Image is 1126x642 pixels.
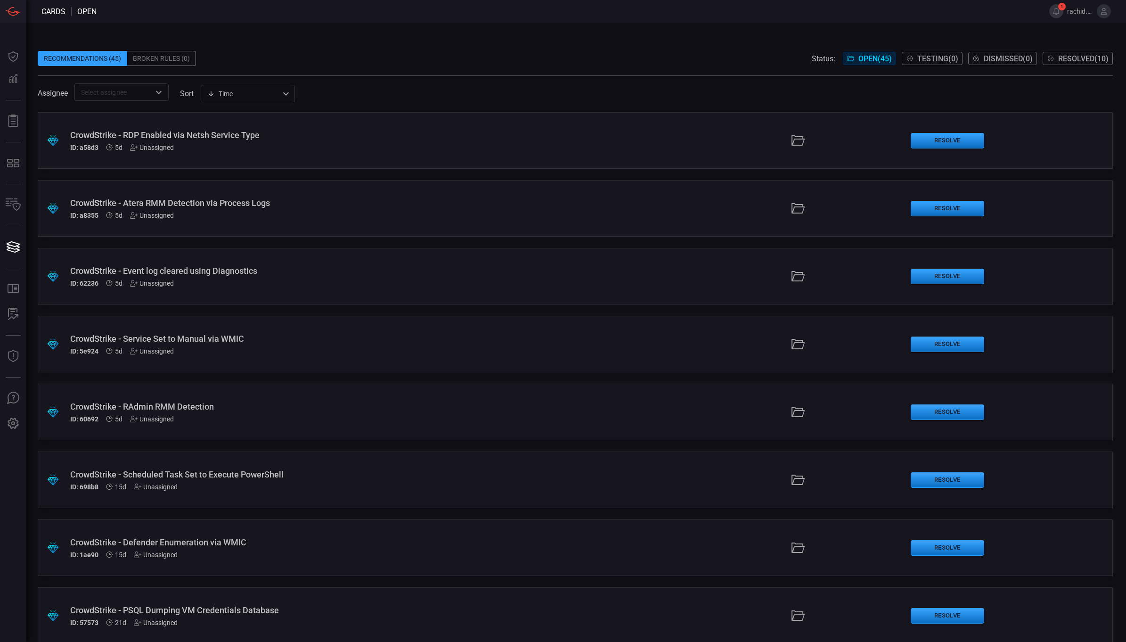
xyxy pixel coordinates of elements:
div: CrowdStrike - PSQL Dumping VM Credentials Database [70,605,480,615]
button: Resolve [911,337,984,352]
h5: ID: 1ae90 [70,551,98,559]
label: sort [180,89,194,98]
span: Oct 01, 2025 3:29 AM [115,280,122,287]
button: Testing(0) [902,52,963,65]
span: Status: [812,54,835,63]
div: Unassigned [134,483,178,491]
span: Dismissed ( 0 ) [984,54,1033,63]
div: CrowdStrike - Defender Enumeration via WMIC [70,537,480,547]
input: Select assignee [77,86,150,98]
span: Sep 15, 2025 4:01 AM [115,619,126,626]
span: Oct 01, 2025 3:30 AM [115,144,122,151]
div: CrowdStrike - RAdmin RMM Detection [70,402,480,412]
button: Rule Catalog [2,278,24,300]
button: Resolve [911,133,984,148]
button: Resolved(10) [1043,52,1113,65]
span: Sep 21, 2025 2:01 AM [115,483,126,491]
h5: ID: 62236 [70,280,98,287]
button: ALERT ANALYSIS [2,303,24,326]
h5: ID: 5e924 [70,347,98,355]
span: Resolved ( 10 ) [1058,54,1109,63]
button: Resolve [911,201,984,216]
div: Unassigned [130,347,174,355]
div: CrowdStrike - Scheduled Task Set to Execute PowerShell [70,469,480,479]
button: Threat Intelligence [2,345,24,368]
span: Oct 01, 2025 3:29 AM [115,212,122,219]
div: Time [207,89,280,99]
span: rachid.gottih [1067,8,1093,15]
button: Dismissed(0) [968,52,1037,65]
button: Cards [2,236,24,258]
button: Detections [2,68,24,91]
div: CrowdStrike - Event log cleared using Diagnostics [70,266,480,276]
div: Unassigned [130,212,174,219]
span: Assignee [38,89,68,98]
button: Dashboard [2,45,24,68]
span: Oct 01, 2025 3:23 AM [115,415,122,423]
span: Oct 01, 2025 3:25 AM [115,347,122,355]
div: Broken Rules (0) [127,51,196,66]
span: Cards [41,7,65,16]
div: CrowdStrike - Service Set to Manual via WMIC [70,334,480,344]
div: Unassigned [130,415,174,423]
button: Preferences [2,412,24,435]
button: Reports [2,110,24,132]
button: Open(45) [843,52,896,65]
div: CrowdStrike - Atera RMM Detection via Process Logs [70,198,480,208]
div: Unassigned [130,280,174,287]
div: CrowdStrike - RDP Enabled via Netsh Service Type [70,130,480,140]
button: Ask Us A Question [2,387,24,410]
div: Recommendations (45) [38,51,127,66]
button: Resolve [911,608,984,624]
span: Open ( 45 ) [858,54,892,63]
button: MITRE - Detection Posture [2,152,24,174]
span: 1 [1058,3,1066,10]
button: 1 [1049,4,1063,18]
h5: ID: 60692 [70,415,98,423]
h5: ID: a58d3 [70,144,98,151]
span: open [77,7,97,16]
div: Unassigned [130,144,174,151]
button: Resolve [911,404,984,420]
h5: ID: 57573 [70,619,98,626]
h5: ID: a8355 [70,212,98,219]
div: Unassigned [134,619,178,626]
button: Resolve [911,472,984,488]
button: Inventory [2,194,24,216]
button: Resolve [911,540,984,556]
button: Open [152,86,165,99]
span: Testing ( 0 ) [917,54,958,63]
div: Unassigned [134,551,178,559]
button: Resolve [911,269,984,284]
h5: ID: 698b8 [70,483,98,491]
span: Sep 21, 2025 2:01 AM [115,551,126,559]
